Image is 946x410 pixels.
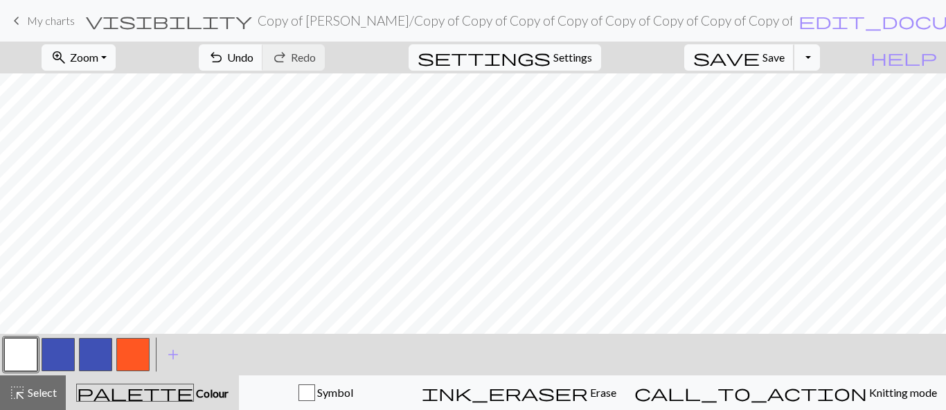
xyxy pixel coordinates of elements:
[8,11,25,30] span: keyboard_arrow_left
[208,48,224,67] span: undo
[9,383,26,402] span: highlight_alt
[871,48,937,67] span: help
[27,14,75,27] span: My charts
[165,345,181,364] span: add
[762,51,785,64] span: Save
[693,48,760,67] span: save
[42,44,116,71] button: Zoom
[409,44,601,71] button: SettingsSettings
[684,44,794,71] button: Save
[315,386,353,399] span: Symbol
[86,11,252,30] span: visibility
[8,9,75,33] a: My charts
[199,44,263,71] button: Undo
[194,386,229,400] span: Colour
[422,383,588,402] span: ink_eraser
[66,375,239,410] button: Colour
[413,375,625,410] button: Erase
[77,383,193,402] span: palette
[634,383,867,402] span: call_to_action
[588,386,616,399] span: Erase
[418,49,551,66] i: Settings
[239,375,413,410] button: Symbol
[418,48,551,67] span: settings
[227,51,253,64] span: Undo
[258,12,792,28] h2: Copy of [PERSON_NAME] / Copy of Copy of Copy of Copy of Copy of Copy of Copy of Copy of Copy of C...
[51,48,67,67] span: zoom_in
[867,386,937,399] span: Knitting mode
[625,375,946,410] button: Knitting mode
[26,386,57,399] span: Select
[553,49,592,66] span: Settings
[70,51,98,64] span: Zoom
